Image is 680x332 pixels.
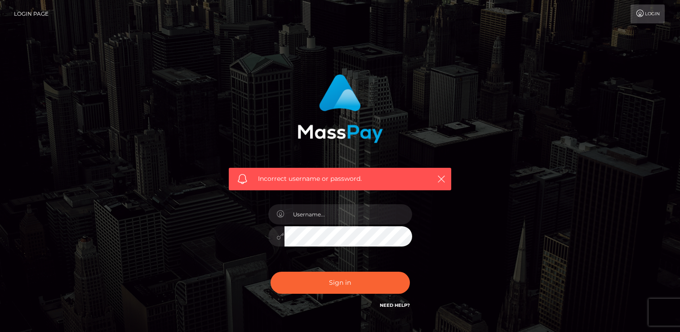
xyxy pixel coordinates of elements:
[284,204,412,224] input: Username...
[258,174,422,184] span: Incorrect username or password.
[380,302,410,308] a: Need Help?
[298,74,383,143] img: MassPay Login
[631,4,665,23] a: Login
[14,4,49,23] a: Login Page
[271,272,410,294] button: Sign in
